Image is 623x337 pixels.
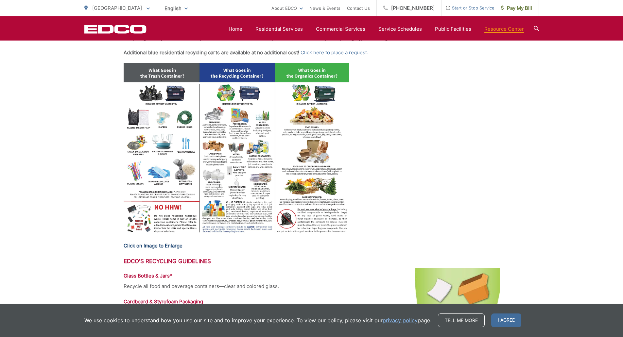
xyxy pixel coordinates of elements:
[484,25,524,33] a: Resource Center
[124,298,500,305] h4: Cardboard & Styrofoam Packaging
[271,4,303,12] a: About EDCO
[84,25,147,34] a: EDCD logo. Return to the homepage.
[229,25,242,33] a: Home
[124,282,500,290] p: Recycle all food and beverage containers—clear and colored glass.
[124,242,182,250] a: Click on Image to Enlarge
[309,4,340,12] a: News & Events
[84,316,431,324] p: We use cookies to understand how you use our site and to improve your experience. To view our pol...
[378,25,422,33] a: Service Schedules
[255,25,303,33] a: Residential Services
[124,258,500,264] h3: EDCO's Recycling Guidelines
[124,63,349,237] img: Diagram of what items can be recycled
[438,313,485,327] a: Tell me more
[124,273,500,279] h4: Glass Bottles & Jars*
[316,25,365,33] a: Commercial Services
[124,49,299,56] strong: Additional blue residential recycling carts are available at no additional cost!
[347,4,370,12] a: Contact Us
[92,5,142,11] span: [GEOGRAPHIC_DATA]
[383,316,418,324] a: privacy policy
[501,4,532,12] span: Pay My Bill
[301,49,368,57] a: Click here to place a request.
[160,3,193,14] span: English
[435,25,471,33] a: Public Facilities
[491,313,521,327] span: I agree
[124,243,182,249] strong: Click on Image to Enlarge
